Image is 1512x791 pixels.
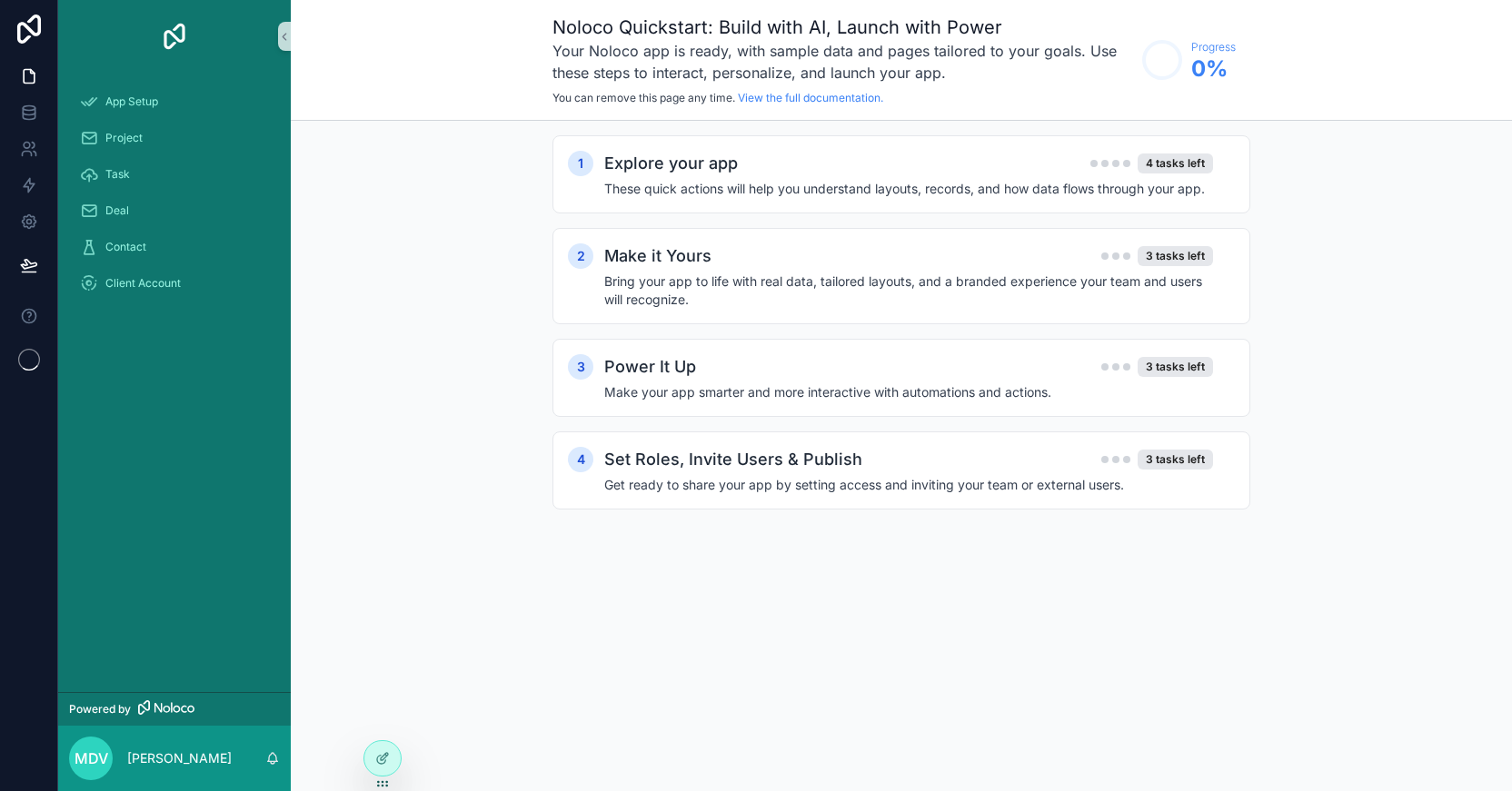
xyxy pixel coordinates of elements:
[69,122,280,154] a: Project
[127,749,232,767] p: [PERSON_NAME]
[604,383,1213,401] h4: Make your app smarter and more interactive with automations and actions.
[160,22,189,51] img: App logo
[58,73,291,323] div: scrollable content
[69,194,280,227] a: Deal
[105,94,158,109] span: App Setup
[1191,40,1236,54] span: Progress
[1138,246,1213,266] div: 3 tasks left
[75,747,108,769] span: MdV
[1138,357,1213,377] div: 3 tasks left
[604,180,1213,198] h4: These quick actions will help you understand layouts, records, and how data flows through your app.
[1191,54,1236,84] span: 0 %
[69,267,280,300] a: Client Account
[1138,450,1213,470] div: 3 tasks left
[291,121,1512,560] div: scrollable content
[105,276,181,291] span: Client Account
[738,91,883,104] a: View the full documentation.
[568,354,593,380] div: 3
[69,702,131,717] span: Powered by
[568,243,593,269] div: 2
[568,151,593,176] div: 1
[604,447,862,472] h2: Set Roles, Invite Users & Publish
[568,447,593,472] div: 4
[58,692,291,726] a: Powered by
[604,476,1213,494] h4: Get ready to share your app by setting access and inviting your team or external users.
[105,203,129,218] span: Deal
[105,131,143,145] span: Project
[604,151,738,176] h2: Explore your app
[552,15,1133,40] h1: Noloco Quickstart: Build with AI, Launch with Power
[1138,153,1213,173] div: 4 tasks left
[604,354,696,380] h2: Power It Up
[105,167,130,182] span: Task
[604,243,711,269] h2: Make it Yours
[105,240,146,254] span: Contact
[552,40,1133,84] h3: Your Noloco app is ready, with sample data and pages tailored to your goals. Use these steps to i...
[604,272,1213,309] h4: Bring your app to life with real data, tailored layouts, and a branded experience your team and u...
[69,85,280,118] a: App Setup
[552,91,735,104] span: You can remove this page any time.
[69,231,280,263] a: Contact
[69,158,280,191] a: Task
